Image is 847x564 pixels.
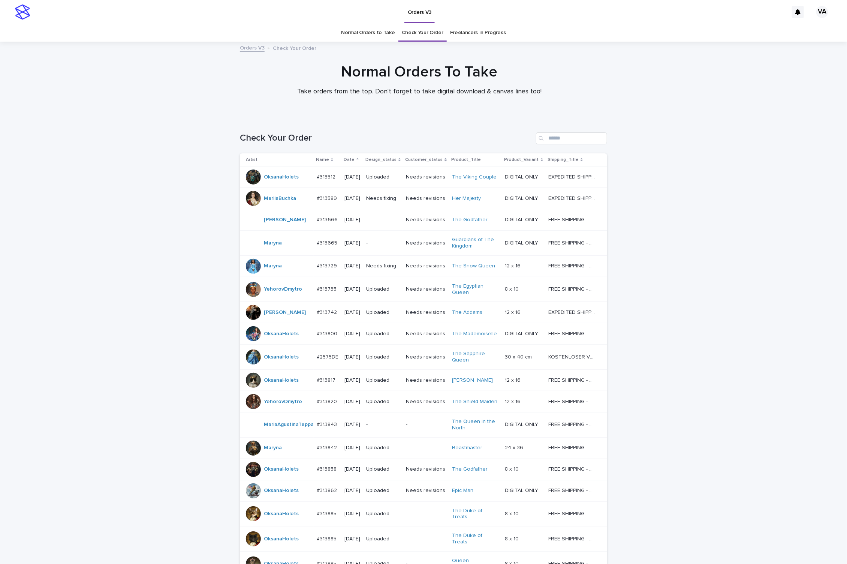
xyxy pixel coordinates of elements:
tr: OksanaHolets #2575DE#2575DE [DATE]UploadedNeeds revisionsThe Sapphire Queen 30 x 40 cm30 x 40 cm ... [240,345,607,370]
p: #313512 [317,172,337,180]
p: [DATE] [344,466,360,472]
p: #313665 [317,238,339,246]
p: [DATE] [344,445,360,451]
p: Uploaded [366,286,400,292]
a: Orders V3 [240,43,265,52]
tr: YehorovDmytro #313820#313820 [DATE]UploadedNeeds revisionsThe Shield Maiden 12 x 1612 x 16 FREE S... [240,391,607,412]
p: #313589 [317,194,338,202]
p: FREE SHIPPING - preview in 1-2 business days, after your approval delivery will take 5-10 b.d. [548,261,597,269]
p: Needs revisions [406,240,446,246]
p: #313862 [317,486,338,494]
p: Uploaded [366,331,400,337]
tr: OksanaHolets #313862#313862 [DATE]UploadedNeeds revisionsEpic Man DIGITAL ONLYDIGITAL ONLY FREE S... [240,480,607,501]
p: - [366,421,400,428]
p: Needs revisions [406,263,446,269]
div: VA [816,6,828,18]
a: Guardians of The Kingdom [452,237,499,249]
tr: Maryna #313665#313665 [DATE]-Needs revisionsGuardians of The Kingdom DIGITAL ONLYDIGITAL ONLY FRE... [240,231,607,256]
p: - [406,445,446,451]
p: FREE SHIPPING - preview in 1-2 business days, after your approval delivery will take 5-10 b.d. [548,486,597,494]
a: [PERSON_NAME] [264,309,306,316]
input: Search [536,132,607,144]
a: YehorovDmytro [264,399,302,405]
a: MariiaBuchka [264,195,296,202]
p: 30 x 40 cm [505,352,534,360]
p: DIGITAL ONLY [505,238,540,246]
p: FREE SHIPPING - preview in 1-2 business days, after your approval delivery will take 5-10 b.d. [548,420,597,428]
p: Artist [246,156,257,164]
a: The Godfather [452,217,488,223]
p: Needs revisions [406,174,446,180]
a: Maryna [264,240,282,246]
a: [PERSON_NAME] [264,217,306,223]
tr: OksanaHolets #313800#313800 [DATE]UploadedNeeds revisionsThe Mademoiselle DIGITAL ONLYDIGITAL ONL... [240,323,607,345]
p: [DATE] [344,511,360,517]
p: Needs revisions [406,354,446,360]
p: [DATE] [344,195,360,202]
p: #2575DE [317,352,340,360]
p: Needs revisions [406,466,446,472]
h1: Normal Orders To Take [236,63,603,81]
a: [PERSON_NAME] [452,377,493,384]
p: Uploaded [366,466,400,472]
a: The Sapphire Queen [452,351,499,363]
a: OksanaHolets [264,354,299,360]
p: [DATE] [344,263,360,269]
p: #313666 [317,215,339,223]
p: Date [344,156,355,164]
p: - [366,240,400,246]
p: Uploaded [366,511,400,517]
p: DIGITAL ONLY [505,215,540,223]
p: [DATE] [344,217,360,223]
tr: OksanaHolets #313858#313858 [DATE]UploadedNeeds revisionsThe Godfather 8 x 108 x 10 FREE SHIPPING... [240,459,607,480]
p: DIGITAL ONLY [505,194,540,202]
p: #313820 [317,397,338,405]
p: FREE SHIPPING - preview in 1-2 business days, after your approval delivery will take 5-10 b.d. [548,285,597,292]
p: Uploaded [366,174,400,180]
h1: Check Your Order [240,133,533,144]
a: The Addams [452,309,483,316]
a: The Duke of Treats [452,532,499,545]
a: YehorovDmytro [264,286,302,292]
a: OksanaHolets [264,536,299,542]
p: FREE SHIPPING - preview in 1-2 business days, after your approval delivery will take 5-10 b.d. [548,397,597,405]
p: [DATE] [344,487,360,494]
p: Needs fixing [366,195,400,202]
p: Shipping_Title [548,156,579,164]
p: 12 x 16 [505,376,522,384]
p: #313742 [317,308,338,316]
p: 8 x 10 [505,509,521,517]
a: The Viking Couple [452,174,497,180]
p: Uploaded [366,536,400,542]
p: Uploaded [366,309,400,316]
p: 8 x 10 [505,534,521,542]
p: EXPEDITED SHIPPING - preview in 1 business day; delivery up to 5 business days after your approval. [548,172,597,180]
p: [DATE] [344,536,360,542]
tr: [PERSON_NAME] #313666#313666 [DATE]-Needs revisionsThe Godfather DIGITAL ONLYDIGITAL ONLY FREE SH... [240,209,607,231]
a: Normal Orders to Take [341,24,395,42]
p: 12 x 16 [505,397,522,405]
a: Beastmaster [452,445,483,451]
a: Check Your Order [402,24,443,42]
p: Uploaded [366,445,400,451]
p: Needs revisions [406,487,446,494]
a: The Shield Maiden [452,399,498,405]
p: DIGITAL ONLY [505,420,540,428]
p: Needs revisions [406,286,446,292]
p: [DATE] [344,421,360,428]
p: Name [316,156,329,164]
p: DIGITAL ONLY [505,172,540,180]
p: #313729 [317,261,338,269]
p: Needs fixing [366,263,400,269]
tr: MariaAgustinaTeppa #313843#313843 [DATE]--The Queen in the North DIGITAL ONLYDIGITAL ONLY FREE SH... [240,412,607,437]
p: [DATE] [344,331,360,337]
a: MariaAgustinaTeppa [264,421,314,428]
a: The Egyptian Queen [452,283,499,296]
a: OksanaHolets [264,377,299,384]
tr: OksanaHolets #313885#313885 [DATE]Uploaded-The Duke of Treats 8 x 108 x 10 FREE SHIPPING - previe... [240,526,607,552]
a: OksanaHolets [264,174,299,180]
a: Her Majesty [452,195,481,202]
p: - [406,511,446,517]
tr: OksanaHolets #313512#313512 [DATE]UploadedNeeds revisionsThe Viking Couple DIGITAL ONLYDIGITAL ON... [240,166,607,188]
a: The Queen in the North [452,418,499,431]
